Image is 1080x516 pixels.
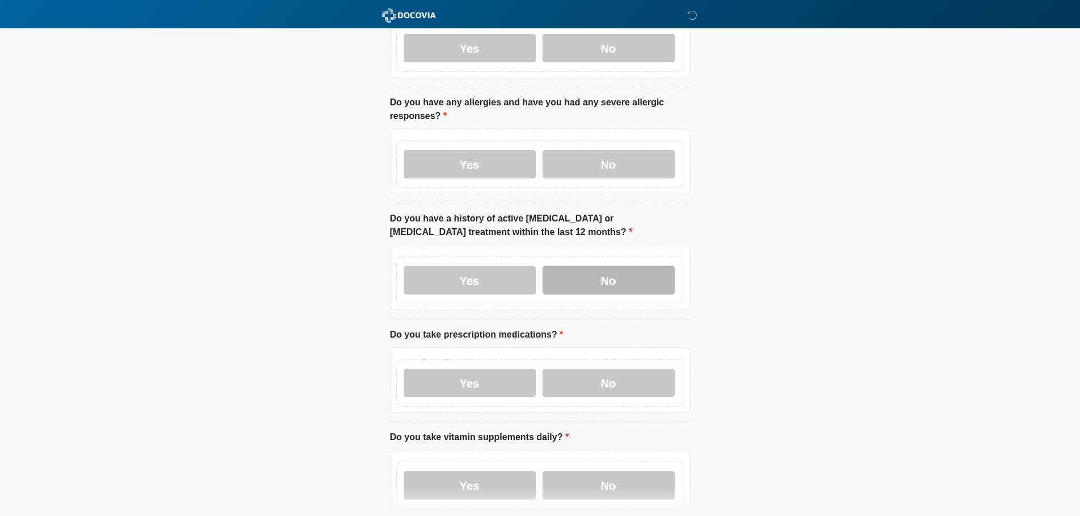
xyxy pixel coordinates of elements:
label: Do you have a history of active [MEDICAL_DATA] or [MEDICAL_DATA] treatment within the last 12 mon... [390,212,691,239]
label: Yes [404,471,536,500]
label: No [543,471,675,500]
img: ABC Med Spa- GFEase Logo [379,8,439,23]
label: No [543,369,675,397]
label: Yes [404,266,536,295]
label: No [543,150,675,178]
label: Yes [404,369,536,397]
label: Do you take prescription medications? [390,328,564,342]
label: Do you have any allergies and have you had any severe allergic responses? [390,96,691,123]
label: No [543,266,675,295]
label: Yes [404,150,536,178]
label: Yes [404,34,536,62]
label: No [543,34,675,62]
label: Do you take vitamin supplements daily? [390,430,569,444]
